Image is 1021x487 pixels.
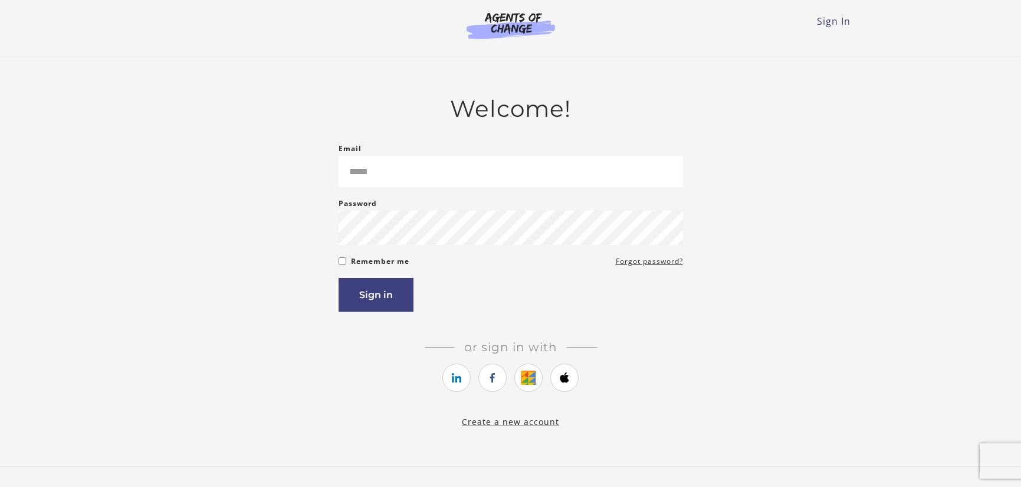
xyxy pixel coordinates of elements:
label: Remember me [351,254,409,269]
a: https://courses.thinkific.com/users/auth/apple?ss%5Breferral%5D=&ss%5Buser_return_to%5D=&ss%5Bvis... [550,364,579,392]
a: Forgot password? [616,254,683,269]
label: Email [339,142,362,156]
img: Agents of Change Logo [454,12,567,39]
a: https://courses.thinkific.com/users/auth/google?ss%5Breferral%5D=&ss%5Buser_return_to%5D=&ss%5Bvi... [514,364,543,392]
a: Sign In [817,15,851,28]
a: Create a new account [462,416,559,427]
button: Sign in [339,278,413,312]
h2: Welcome! [339,95,683,123]
span: Or sign in with [455,340,567,354]
label: Password [339,197,377,211]
a: https://courses.thinkific.com/users/auth/facebook?ss%5Breferral%5D=&ss%5Buser_return_to%5D=&ss%5B... [478,364,507,392]
a: https://courses.thinkific.com/users/auth/linkedin?ss%5Breferral%5D=&ss%5Buser_return_to%5D=&ss%5B... [442,364,471,392]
